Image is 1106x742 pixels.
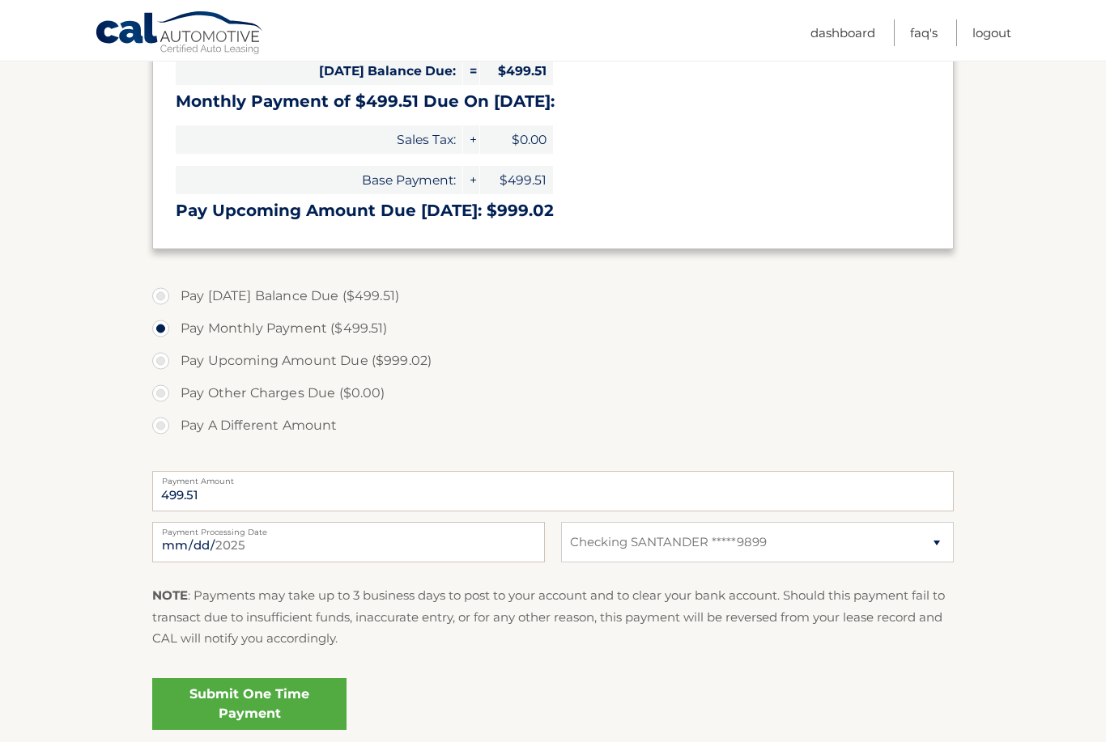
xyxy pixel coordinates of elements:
a: Dashboard [810,19,875,46]
h3: Pay Upcoming Amount Due [DATE]: $999.02 [176,201,930,221]
span: + [463,125,479,154]
span: = [463,57,479,85]
p: : Payments may take up to 3 business days to post to your account and to clear your bank account.... [152,585,954,649]
label: Payment Amount [152,471,954,484]
label: Pay A Different Amount [152,409,954,442]
a: FAQ's [910,19,938,46]
span: [DATE] Balance Due: [176,57,462,85]
input: Payment Date [152,522,545,562]
span: $499.51 [480,166,553,194]
a: Logout [972,19,1011,46]
input: Payment Amount [152,471,954,511]
label: Pay Upcoming Amount Due ($999.02) [152,345,954,377]
a: Submit One Time Payment [152,678,347,730]
label: Pay Other Charges Due ($0.00) [152,377,954,409]
label: Pay [DATE] Balance Due ($499.51) [152,280,954,312]
span: + [463,166,479,194]
span: $499.51 [480,57,553,85]
span: Base Payment: [176,166,462,194]
strong: NOTE [152,587,188,603]
h3: Monthly Payment of $499.51 Due On [DATE]: [176,91,930,112]
label: Payment Processing Date [152,522,545,535]
span: Sales Tax: [176,125,462,154]
a: Cal Automotive [95,11,265,57]
label: Pay Monthly Payment ($499.51) [152,312,954,345]
span: $0.00 [480,125,553,154]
